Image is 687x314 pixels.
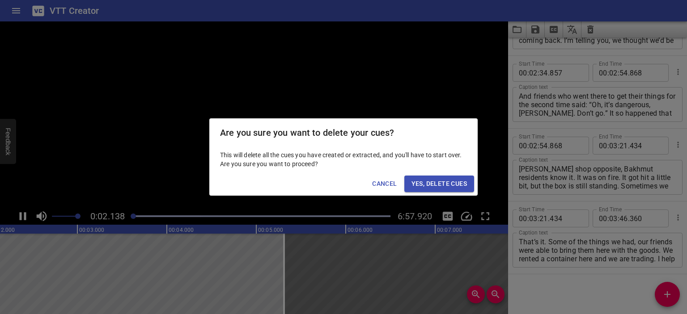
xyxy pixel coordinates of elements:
h2: Are you sure you want to delete your cues? [220,126,467,140]
button: Cancel [369,176,400,192]
button: Yes, Delete Cues [404,176,474,192]
div: This will delete all the cues you have created or extracted, and you'll have to start over. Are y... [209,147,478,172]
span: Yes, Delete Cues [411,178,467,189]
span: Cancel [372,178,397,189]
